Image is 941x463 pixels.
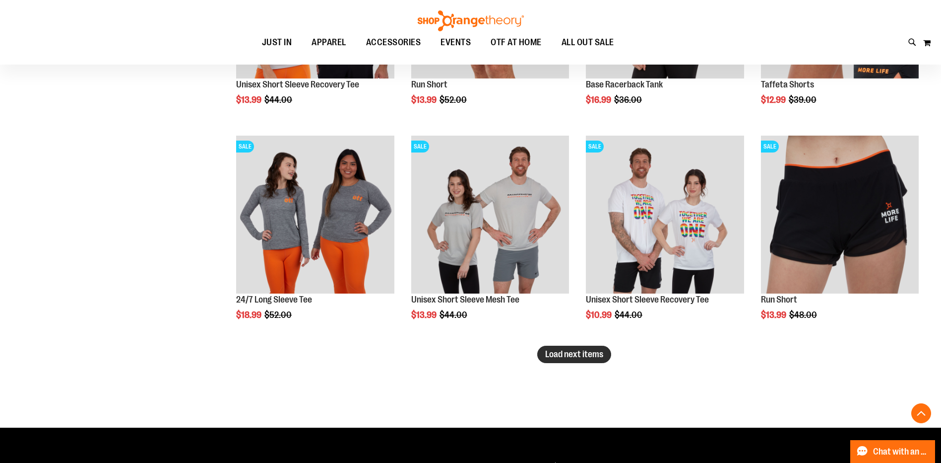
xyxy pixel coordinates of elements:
[761,79,814,89] a: Taffeta Shorts
[873,447,929,457] span: Chat with an Expert
[761,310,788,320] span: $13.99
[761,295,797,305] a: Run Short
[761,136,919,295] a: Product image for Run ShortsSALE
[850,440,936,463] button: Chat with an Expert
[262,31,292,54] span: JUST IN
[439,310,469,320] span: $44.00
[586,141,604,153] span: SALE
[236,136,394,294] img: Product image for 24/7 Long Sleeve Tee
[264,95,294,105] span: $44.00
[264,310,293,320] span: $52.00
[231,131,399,345] div: product
[411,141,429,153] span: SALE
[789,95,818,105] span: $39.00
[761,95,787,105] span: $12.99
[411,310,438,320] span: $13.99
[789,310,818,320] span: $48.00
[586,295,709,305] a: Unisex Short Sleeve Recovery Tee
[911,403,931,423] button: Back To Top
[586,79,663,89] a: Base Racerback Tank
[440,31,471,54] span: EVENTS
[411,136,569,294] img: Product image for Unisex Short Sleeve Mesh Tee
[586,136,744,295] a: Product image for Unisex Short Sleeve Recovery TeeSALE
[416,10,525,31] img: Shop Orangetheory
[537,346,611,363] button: Load next items
[411,295,519,305] a: Unisex Short Sleeve Mesh Tee
[236,141,254,153] span: SALE
[491,31,542,54] span: OTF AT HOME
[406,131,574,345] div: product
[366,31,421,54] span: ACCESSORIES
[545,349,603,359] span: Load next items
[236,95,263,105] span: $13.99
[439,95,468,105] span: $52.00
[411,95,438,105] span: $13.99
[236,136,394,295] a: Product image for 24/7 Long Sleeve TeeSALE
[756,131,924,345] div: product
[411,136,569,295] a: Product image for Unisex Short Sleeve Mesh TeeSALE
[411,79,447,89] a: Run Short
[236,79,359,89] a: Unisex Short Sleeve Recovery Tee
[586,95,613,105] span: $16.99
[236,295,312,305] a: 24/7 Long Sleeve Tee
[615,310,644,320] span: $44.00
[236,310,263,320] span: $18.99
[761,141,779,153] span: SALE
[562,31,614,54] span: ALL OUT SALE
[581,131,749,345] div: product
[586,310,613,320] span: $10.99
[614,95,643,105] span: $36.00
[761,136,919,294] img: Product image for Run Shorts
[312,31,346,54] span: APPAREL
[586,136,744,294] img: Product image for Unisex Short Sleeve Recovery Tee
